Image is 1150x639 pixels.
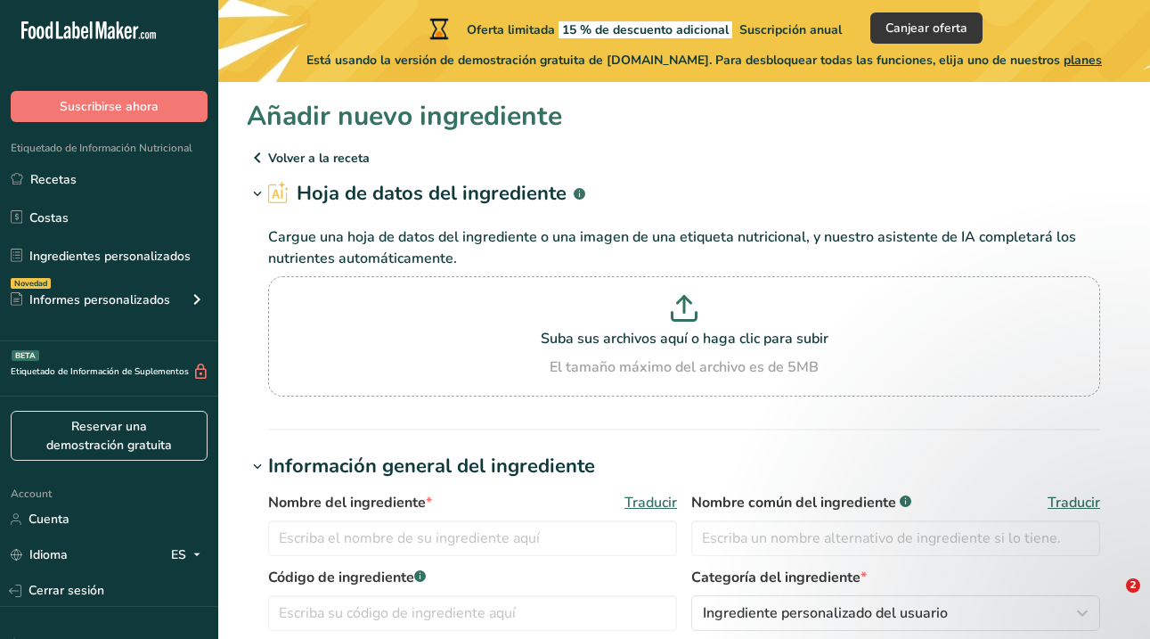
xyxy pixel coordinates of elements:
div: ES [171,545,208,566]
div: Novedad [11,278,51,289]
input: Escriba el nombre de su ingrediente aquí [268,520,677,556]
span: 15 % de descuento adicional [559,21,732,38]
button: Suscribirse ahora [11,91,208,122]
span: Nombre común del ingrediente [691,492,911,513]
label: Código de ingrediente [268,567,677,588]
span: Canjear oferta [885,19,967,37]
button: Canjear oferta [870,12,983,44]
span: 2 [1126,578,1140,593]
span: Suscripción anual [739,21,842,38]
div: Oferta limitada [426,18,842,39]
p: Suba sus archivos aquí o haga clic para subir [273,328,1096,349]
label: Categoría del ingrediente [691,567,1100,588]
h2: Hoja de datos del ingrediente [268,179,585,209]
div: El tamaño máximo del archivo es de 5MB [273,356,1096,378]
a: Reservar una demostración gratuita [11,411,208,461]
span: Suscribirse ahora [60,97,159,116]
input: Escriba su código de ingrediente aquí [268,595,677,631]
h1: Añadir nuevo ingrediente [247,96,562,136]
span: planes [1064,52,1102,69]
span: Traducir [624,492,677,513]
button: Ingrediente personalizado del usuario [691,595,1100,631]
p: Volver a la receta [247,147,1121,168]
div: BETA [12,350,39,361]
input: Escriba un nombre alternativo de ingrediente si lo tiene. [691,520,1100,556]
span: Ingrediente personalizado del usuario [703,602,948,624]
div: Informes personalizados [11,291,170,309]
span: Nombre del ingrediente [268,492,432,513]
iframe: Intercom live chat [1089,578,1132,621]
span: Está usando la versión de demostración gratuita de [DOMAIN_NAME]. Para desbloquear todas las func... [306,51,1102,70]
p: Cargue una hoja de datos del ingrediente o una imagen de una etiqueta nutricional, y nuestro asis... [268,226,1100,269]
a: Idioma [11,539,68,570]
div: Información general del ingrediente [268,452,595,481]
